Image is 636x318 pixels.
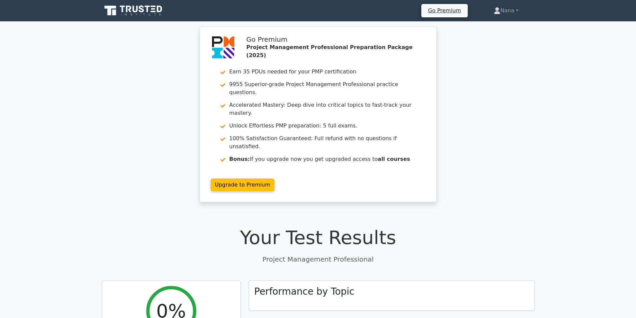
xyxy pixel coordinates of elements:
a: Go Premium [424,6,465,15]
h1: Your Test Results [102,226,535,249]
h3: Performance by Topic [254,286,355,297]
a: Upgrade to Premium [211,179,275,191]
p: Project Management Professional [102,254,535,264]
a: Nana [478,4,535,17]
